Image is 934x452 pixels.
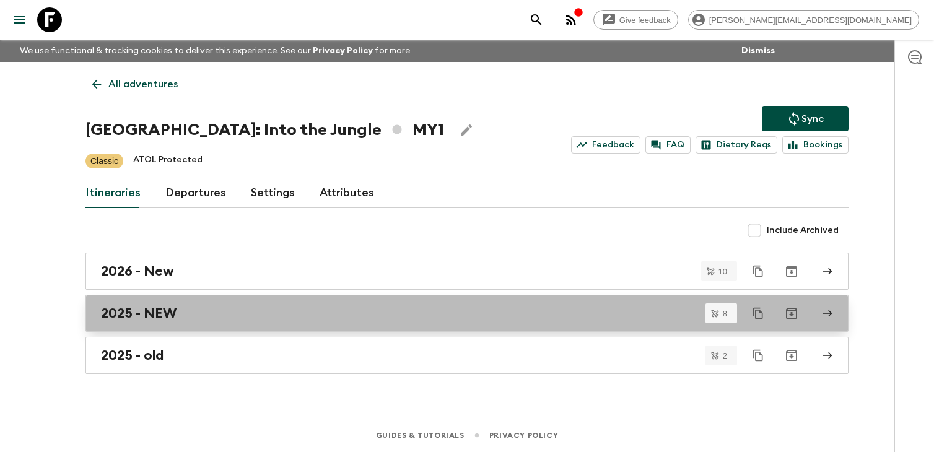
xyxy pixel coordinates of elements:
button: Archive [779,259,804,284]
h2: 2026 - New [101,263,174,279]
h2: 2025 - old [101,347,164,363]
button: Dismiss [738,42,778,59]
button: search adventures [524,7,549,32]
span: 10 [711,267,735,276]
a: Dietary Reqs [696,136,777,154]
h1: [GEOGRAPHIC_DATA]: Into the Jungle MY1 [85,118,444,142]
a: 2025 - old [85,337,849,374]
a: 2025 - NEW [85,295,849,332]
a: Settings [251,178,295,208]
a: Feedback [571,136,640,154]
a: Guides & Tutorials [376,428,465,442]
button: Archive [779,343,804,368]
span: 8 [715,310,735,318]
button: Archive [779,301,804,326]
a: Privacy Policy [489,428,558,442]
p: All adventures [108,77,178,92]
a: All adventures [85,72,185,97]
span: 2 [715,352,735,360]
p: Classic [90,155,118,167]
p: We use functional & tracking cookies to deliver this experience. See our for more. [15,40,417,62]
span: Give feedback [613,15,678,25]
p: ATOL Protected [133,154,203,168]
a: Bookings [782,136,849,154]
p: Sync [801,111,824,126]
button: Edit Adventure Title [454,118,479,142]
span: Include Archived [767,224,839,237]
a: Itineraries [85,178,141,208]
h2: 2025 - NEW [101,305,177,321]
button: Duplicate [747,302,769,324]
a: Departures [165,178,226,208]
a: Give feedback [593,10,678,30]
span: [PERSON_NAME][EMAIL_ADDRESS][DOMAIN_NAME] [702,15,919,25]
a: FAQ [645,136,691,154]
button: Duplicate [747,260,769,282]
button: Duplicate [747,344,769,367]
button: menu [7,7,32,32]
a: Attributes [320,178,374,208]
div: [PERSON_NAME][EMAIL_ADDRESS][DOMAIN_NAME] [688,10,919,30]
a: 2026 - New [85,253,849,290]
button: Sync adventure departures to the booking engine [762,106,849,131]
a: Privacy Policy [313,46,373,55]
